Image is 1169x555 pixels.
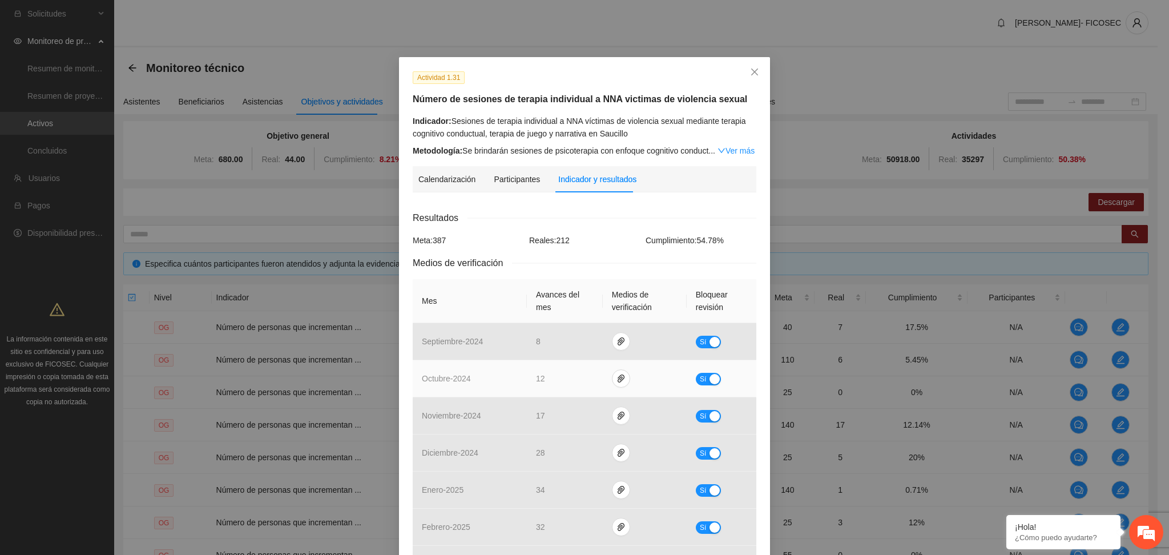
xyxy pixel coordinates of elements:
div: Meta: 387 [410,234,526,247]
button: paper-clip [612,332,630,351]
span: Sí [700,484,707,497]
button: paper-clip [612,444,630,462]
span: down [717,147,725,155]
div: Se brindarán sesiones de psicoterapia con enfoque cognitivo conduct [413,144,756,157]
strong: Metodología: [413,146,462,155]
span: septiembre - 2024 [422,337,483,346]
span: octubre - 2024 [422,374,471,383]
div: Cumplimiento: 54.78 % [643,234,759,247]
button: paper-clip [612,518,630,536]
span: paper-clip [612,485,630,494]
div: Sesiones de terapia individual a NNA víctimas de violencia sexual mediante terapia cognitivo cond... [413,115,756,140]
span: enero - 2025 [422,485,463,494]
p: ¿Cómo puedo ayudarte? [1015,533,1112,542]
span: Sí [700,447,707,460]
span: ... [708,146,715,155]
strong: Indicador: [413,116,452,126]
span: Sí [700,410,707,423]
div: Indicador y resultados [558,173,636,186]
span: paper-clip [612,448,630,457]
span: 17 [536,411,545,420]
span: 32 [536,522,545,532]
span: Reales: 212 [529,236,570,245]
a: Expand [717,146,755,155]
span: 8 [536,337,541,346]
h5: Número de sesiones de terapia individual a NNA victimas de violencia sexual [413,92,756,106]
span: close [750,67,759,77]
div: ¡Hola! [1015,522,1112,532]
th: Medios de verificación [603,279,687,323]
span: noviembre - 2024 [422,411,481,420]
th: Mes [413,279,527,323]
span: 34 [536,485,545,494]
span: 12 [536,374,545,383]
span: paper-clip [612,522,630,532]
button: paper-clip [612,407,630,425]
th: Avances del mes [527,279,603,323]
span: paper-clip [612,337,630,346]
th: Bloquear revisión [687,279,756,323]
span: Actividad 1.31 [413,71,465,84]
span: Sí [700,521,707,534]
span: febrero - 2025 [422,522,470,532]
span: Sí [700,373,707,385]
span: diciembre - 2024 [422,448,478,457]
span: 28 [536,448,545,457]
span: Sí [700,336,707,348]
div: Participantes [494,173,540,186]
button: paper-clip [612,481,630,499]
span: Resultados [413,211,467,225]
span: paper-clip [612,374,630,383]
span: paper-clip [612,411,630,420]
button: paper-clip [612,369,630,388]
div: Calendarización [418,173,475,186]
span: Medios de verificación [413,256,512,270]
button: Close [739,57,770,88]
